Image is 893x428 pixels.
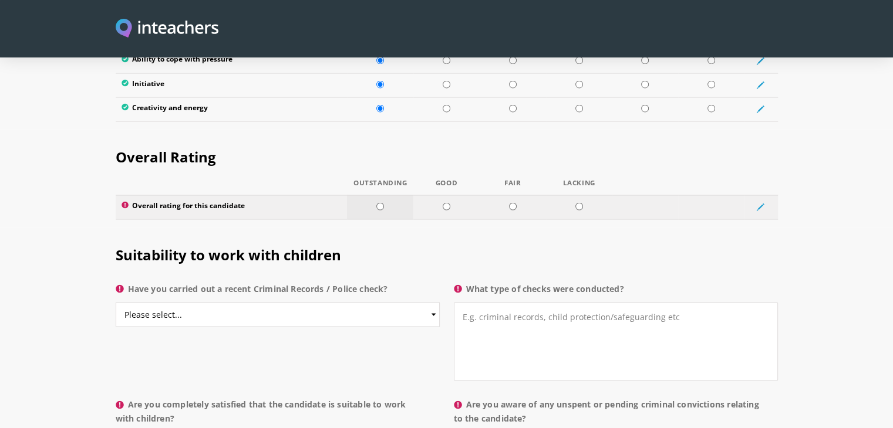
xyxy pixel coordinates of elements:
[122,55,342,67] label: Ability to cope with pressure
[122,79,342,91] label: Initiative
[116,19,219,39] a: Visit this site's homepage
[122,103,342,115] label: Creativity and energy
[116,281,440,303] label: Have you carried out a recent Criminal Records / Police check?
[413,179,480,195] th: Good
[116,19,219,39] img: Inteachers
[454,281,778,303] label: What type of checks were conducted?
[480,179,546,195] th: Fair
[122,201,342,213] label: Overall rating for this candidate
[116,244,341,264] span: Suitability to work with children
[116,147,216,166] span: Overall Rating
[347,179,413,195] th: Outstanding
[546,179,612,195] th: Lacking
